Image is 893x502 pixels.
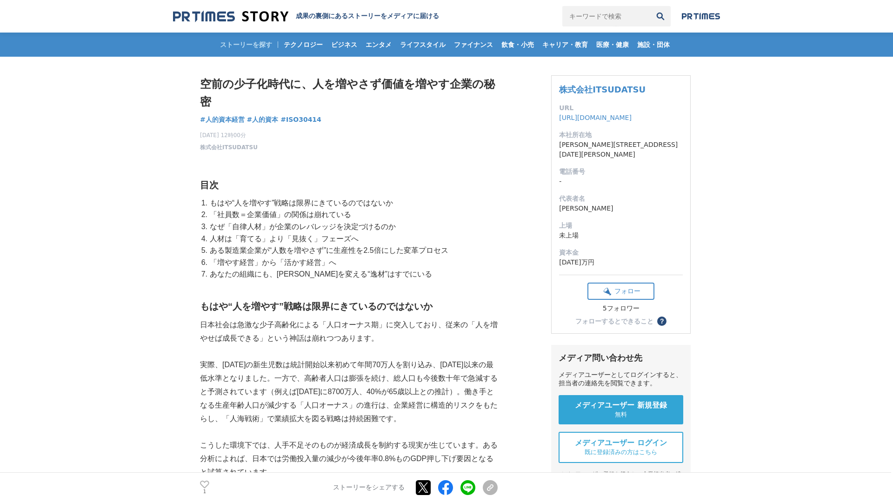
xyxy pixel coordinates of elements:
[559,130,683,140] dt: 本社所在地
[593,40,633,49] span: 医療・健康
[587,304,654,313] div: 5フォロワー
[207,197,498,209] li: もはや“人を増やす”戦略は限界にきているのではないか
[207,233,498,245] li: 人材は「育てる」より「見抜く」フェーズへ
[650,6,671,26] button: 検索
[498,33,538,57] a: 飲食・小売
[207,257,498,269] li: 「増やす経営」から「活かす経営」へ
[280,115,321,124] span: #ISO30414
[200,115,245,125] a: #人的資本経営
[200,439,498,479] p: こうした環境下では、人手不足そのものが経済成長を制約する現実が生じています。ある分析によれば、日本では労働投入量の減少が今後年率0.8%ものGDP押し下げ要因となると試算されています。
[575,438,667,448] span: メディアユーザー ログイン
[280,40,327,49] span: テクノロジー
[559,352,683,363] div: メディア問い合わせ先
[327,40,361,49] span: ビジネス
[247,115,279,125] a: #人的資本
[362,33,395,57] a: エンタメ
[587,283,654,300] button: フォロー
[562,6,650,26] input: キーワードで検索
[327,33,361,57] a: ビジネス
[575,318,653,324] div: フォローするとできること
[296,12,439,20] h2: 成果の裏側にあるストーリーをメディアに届ける
[280,115,321,125] a: #ISO30414
[173,10,439,23] a: 成果の裏側にあるストーリーをメディアに届ける 成果の裏側にあるストーリーをメディアに届ける
[200,180,219,190] strong: 目次
[633,40,673,49] span: 施設・団体
[682,13,720,20] img: prtimes
[657,317,666,326] button: ？
[247,115,279,124] span: #人的資本
[207,268,498,280] li: あなたの組織にも、[PERSON_NAME]を変える“逸材”はすでにいる
[559,248,683,258] dt: 資本金
[559,85,646,94] a: 株式会社ITSUDATSU
[200,489,209,494] p: 1
[450,33,497,57] a: ファイナンス
[200,75,498,111] h1: 空前の少子化時代に、人を増やさず価値を増やす企業の秘密
[559,258,683,267] dd: [DATE]万円
[539,33,592,57] a: キャリア・教育
[200,358,498,425] p: 実際、[DATE]の新生児数は統計開始以来初めて年間70万人を割り込み、[DATE]以来の最低水準となりました。一方で、高齢者人口は膨張を続け、総人口も今後数十年で急減すると予測されています（例...
[200,131,258,139] span: [DATE] 12時00分
[333,483,405,492] p: ストーリーをシェアする
[559,140,683,159] dd: [PERSON_NAME][STREET_ADDRESS][DATE][PERSON_NAME]
[559,114,632,121] a: [URL][DOMAIN_NAME]
[539,40,592,49] span: キャリア・教育
[575,401,667,410] span: メディアユーザー 新規登録
[280,33,327,57] a: テクノロジー
[633,33,673,57] a: 施設・団体
[200,318,498,345] p: 日本社会は急激な少子高齢化による「人口オーナス期」に突入しており、従来の「人を増やせば成長できる」という神話は崩れつつあります。
[559,194,683,204] dt: 代表者名
[559,371,683,388] div: メディアユーザーとしてログインすると、担当者の連絡先を閲覧できます。
[659,318,665,324] span: ？
[559,221,683,231] dt: 上場
[559,395,683,424] a: メディアユーザー 新規登録 無料
[200,301,433,311] strong: もはや“人を増やす”戦略は限界にきているのではないか
[559,204,683,213] dd: [PERSON_NAME]
[559,177,683,186] dd: -
[615,410,627,419] span: 無料
[207,244,498,257] li: ある製造業企業が“人数を増やさず”に生産性を2.5倍にした変革プロセス
[559,231,683,240] dd: 未上場
[559,103,683,113] dt: URL
[207,209,498,221] li: 「社員数＝企業価値」の関係は崩れている
[450,40,497,49] span: ファイナンス
[200,115,245,124] span: #人的資本経営
[173,10,288,23] img: 成果の裏側にあるストーリーをメディアに届ける
[593,33,633,57] a: 医療・健康
[498,40,538,49] span: 飲食・小売
[200,143,258,152] a: 株式会社ITSUDATSU
[559,167,683,177] dt: 電話番号
[362,40,395,49] span: エンタメ
[207,221,498,233] li: なぜ「自律人材」が企業のレバレッジを決定づけるのか
[559,432,683,463] a: メディアユーザー ログイン 既に登録済みの方はこちら
[396,33,449,57] a: ライフスタイル
[396,40,449,49] span: ライフスタイル
[585,448,657,456] span: 既に登録済みの方はこちら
